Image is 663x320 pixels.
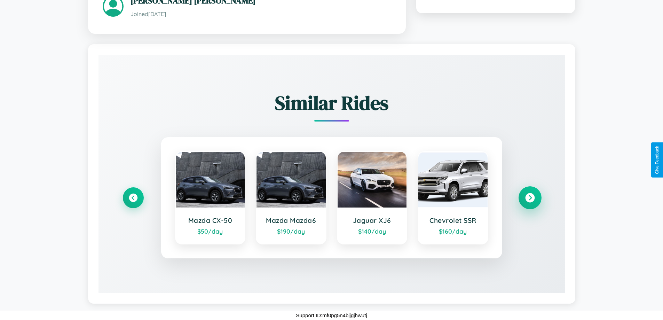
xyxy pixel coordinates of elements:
a: Mazda Mazda6$190/day [256,151,326,244]
div: $ 160 /day [425,227,481,235]
a: Mazda CX-50$50/day [175,151,246,244]
p: Support ID: mf0pg5n4bjjgjhwutj [296,311,367,320]
h2: Similar Rides [123,89,540,116]
p: Joined [DATE] [131,9,391,19]
a: Chevrolet SSR$160/day [418,151,488,244]
h3: Mazda CX-50 [183,216,238,225]
h3: Jaguar XJ6 [345,216,400,225]
div: $ 140 /day [345,227,400,235]
div: $ 50 /day [183,227,238,235]
h3: Mazda Mazda6 [263,216,319,225]
a: Jaguar XJ6$140/day [337,151,408,244]
h3: Chevrolet SSR [425,216,481,225]
div: $ 190 /day [263,227,319,235]
div: Give Feedback [655,146,660,174]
